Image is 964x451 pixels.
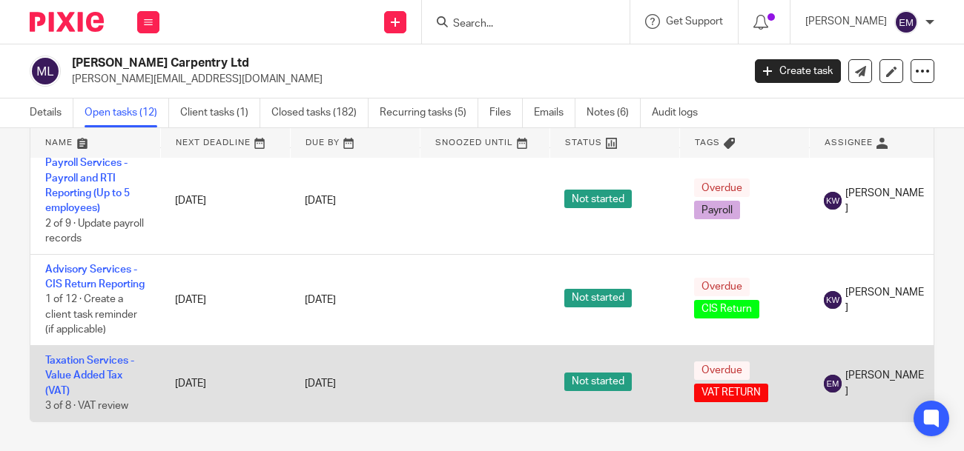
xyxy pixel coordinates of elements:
a: Notes (6) [587,98,641,127]
td: [DATE] [160,148,290,254]
td: [DATE] [160,254,290,345]
span: VAT RETURN [694,384,768,402]
span: Not started [564,373,632,391]
p: [PERSON_NAME] [805,14,887,29]
p: [PERSON_NAME][EMAIL_ADDRESS][DOMAIN_NAME] [72,72,733,87]
span: 2 of 9 · Update payroll records [45,218,144,244]
a: Emails [534,98,575,127]
span: Not started [564,289,632,307]
span: [PERSON_NAME] [845,186,924,216]
span: Overdue [694,178,750,197]
input: Search [452,18,585,31]
span: [PERSON_NAME] [845,285,924,315]
span: Overdue [694,361,750,380]
a: Create task [755,59,841,83]
a: Client tasks (1) [180,98,260,127]
span: [DATE] [305,295,336,305]
img: svg%3E [894,10,918,34]
a: Payroll Services - Payroll and RTI Reporting (Up to 5 employees) [45,158,130,213]
span: Not started [564,190,632,208]
a: Audit logs [652,98,709,127]
span: Overdue [694,278,750,296]
span: [PERSON_NAME] [845,368,924,398]
a: Recurring tasks (5) [380,98,478,127]
span: Snoozed Until [435,138,513,147]
a: Closed tasks (182) [271,98,369,127]
a: Taxation Services - Value Added Tax (VAT) [45,355,134,396]
img: svg%3E [30,56,61,87]
span: 1 of 12 · Create a client task reminder (if applicable) [45,295,137,335]
span: Tags [695,138,720,147]
img: svg%3E [824,192,842,210]
h2: [PERSON_NAME] Carpentry Ltd [72,56,601,71]
span: Status [565,138,602,147]
img: svg%3E [824,291,842,309]
span: Get Support [666,16,723,27]
img: svg%3E [824,375,842,392]
span: CIS Return [694,300,759,318]
span: [DATE] [305,378,336,389]
span: Payroll [694,201,740,219]
a: Open tasks (12) [85,98,169,127]
a: Files [489,98,523,127]
td: [DATE] [160,346,290,421]
img: Pixie [30,12,104,32]
span: 3 of 8 · VAT review [45,401,128,411]
a: Advisory Services - CIS Return Reporting [45,264,145,290]
a: Details [30,98,73,127]
span: [DATE] [305,196,336,206]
